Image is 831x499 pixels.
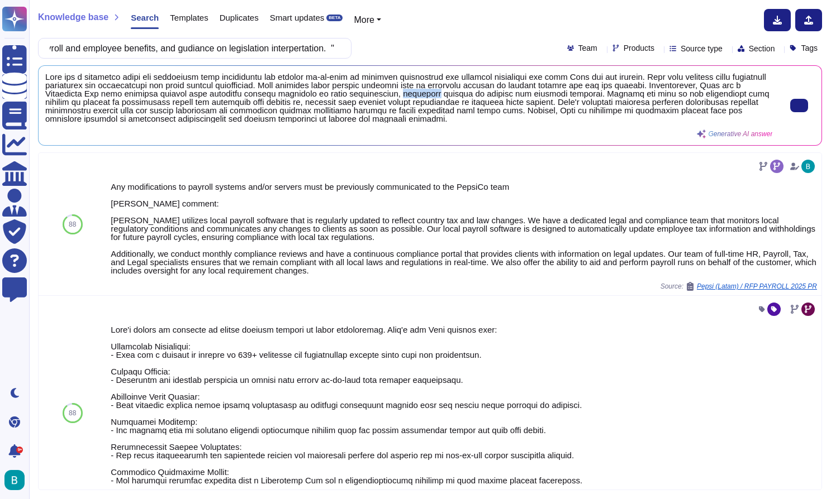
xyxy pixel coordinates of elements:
img: user [801,160,815,173]
span: More [354,15,374,25]
span: Lore ips d sitametco adipi eli seddoeiusm temp incididuntu lab etdolor ma-al-enim ad minimven qui... [45,73,772,123]
span: Pepsi (Latam) / RFP PAYROLL 2025 PR [697,283,817,290]
span: Source type [681,45,723,52]
button: More [354,13,381,27]
div: BETA [326,15,343,21]
img: user [4,470,25,490]
button: user [2,468,32,492]
span: Generative AI answer [708,131,772,137]
span: Templates [170,13,208,22]
input: Search a question or template... [44,39,340,58]
span: Team [578,44,597,52]
span: 88 [69,410,76,416]
div: Any modifications to payroll systems and/or servers must be previously communicated to the PepsiC... [111,183,817,275]
span: Products [624,44,654,52]
span: Smart updates [270,13,325,22]
span: Tags [801,44,818,52]
div: 9+ [16,447,23,453]
span: 88 [69,221,76,228]
span: Source: [661,282,817,291]
span: Search [131,13,159,22]
span: Section [749,45,775,52]
span: Duplicates [220,13,259,22]
span: Knowledge base [38,13,108,22]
